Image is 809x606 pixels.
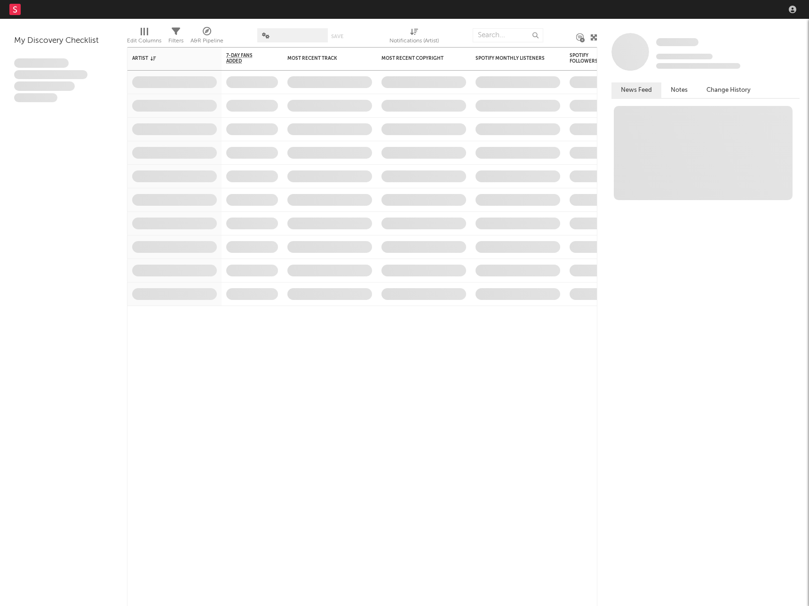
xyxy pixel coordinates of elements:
span: 0 fans last week [656,63,740,69]
div: Notifications (Artist) [389,24,439,51]
button: Save [331,34,343,39]
div: Most Recent Track [287,56,358,61]
div: Notifications (Artist) [389,35,439,47]
div: Spotify Followers [570,53,603,64]
span: Praesent ac interdum [14,81,75,91]
div: My Discovery Checklist [14,35,113,47]
button: Change History [697,82,760,98]
span: Tracking Since: [DATE] [656,54,713,59]
span: Some Artist [656,38,698,46]
span: 7-Day Fans Added [226,53,264,64]
div: Filters [168,24,183,51]
span: Lorem ipsum dolor [14,58,69,68]
span: Integer aliquet in purus et [14,70,87,80]
div: A&R Pipeline [190,35,223,47]
div: Filters [168,35,183,47]
input: Search... [473,28,543,42]
div: Most Recent Copyright [381,56,452,61]
div: A&R Pipeline [190,24,223,51]
div: Artist [132,56,203,61]
button: Notes [661,82,697,98]
div: Spotify Monthly Listeners [476,56,546,61]
div: Edit Columns [127,24,161,51]
button: News Feed [611,82,661,98]
div: Edit Columns [127,35,161,47]
span: Aliquam viverra [14,93,57,103]
a: Some Artist [656,38,698,47]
